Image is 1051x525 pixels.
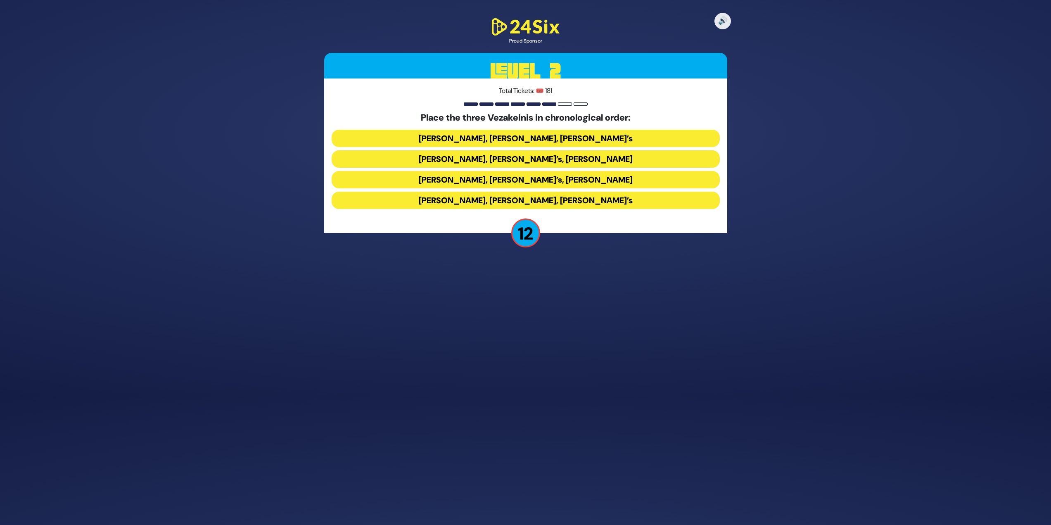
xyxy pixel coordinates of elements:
[332,112,720,123] h5: Place the three Vezakeinis in chronological order:
[714,13,731,29] button: 🔊
[511,219,540,247] p: 12
[489,37,563,45] div: Proud Sponsor
[332,86,720,96] p: Total Tickets: 🎟️ 181
[332,130,720,147] button: [PERSON_NAME], [PERSON_NAME], [PERSON_NAME]’s
[324,53,727,90] h3: Level 2
[489,17,563,38] img: 24Six
[332,171,720,188] button: [PERSON_NAME], [PERSON_NAME]’s, [PERSON_NAME]
[332,192,720,209] button: [PERSON_NAME], [PERSON_NAME], [PERSON_NAME]’s
[332,150,720,168] button: [PERSON_NAME], [PERSON_NAME]’s, [PERSON_NAME]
